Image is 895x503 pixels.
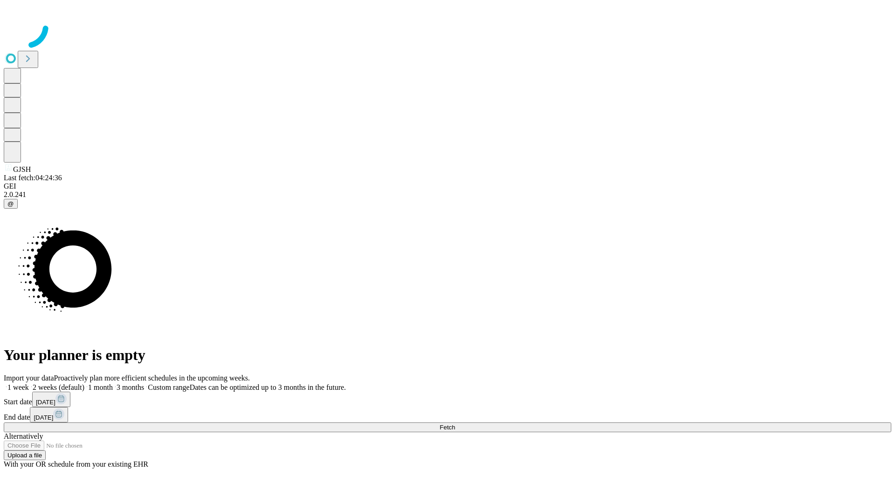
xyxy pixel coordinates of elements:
[440,424,455,431] span: Fetch
[33,383,84,391] span: 2 weeks (default)
[54,374,250,382] span: Proactively plan more efficient schedules in the upcoming weeks.
[4,347,891,364] h1: Your planner is empty
[4,407,891,422] div: End date
[32,392,70,407] button: [DATE]
[190,383,346,391] span: Dates can be optimized up to 3 months in the future.
[13,165,31,173] span: GJSH
[4,182,891,190] div: GEI
[4,432,43,440] span: Alternatively
[4,450,46,460] button: Upload a file
[4,392,891,407] div: Start date
[4,374,54,382] span: Import your data
[30,407,68,422] button: [DATE]
[88,383,113,391] span: 1 month
[4,460,148,468] span: With your OR schedule from your existing EHR
[4,422,891,432] button: Fetch
[148,383,189,391] span: Custom range
[117,383,144,391] span: 3 months
[4,199,18,209] button: @
[4,174,62,182] span: Last fetch: 04:24:36
[7,200,14,207] span: @
[34,414,53,421] span: [DATE]
[7,383,29,391] span: 1 week
[36,399,55,406] span: [DATE]
[4,190,891,199] div: 2.0.241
